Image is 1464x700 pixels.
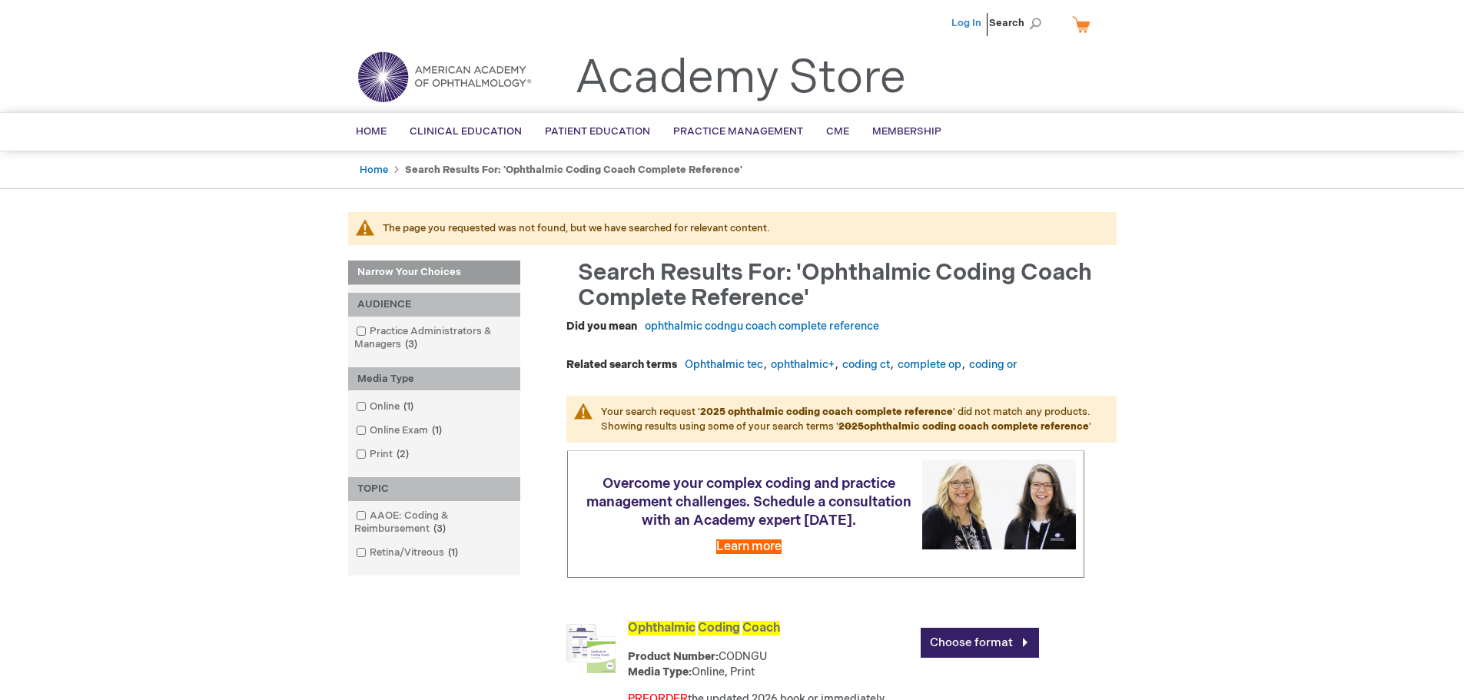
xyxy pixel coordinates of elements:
[352,423,448,438] a: Online Exam1
[400,400,417,413] span: 1
[428,424,446,436] span: 1
[628,650,719,663] strong: Product Number:
[838,420,1089,433] strong: ophthalmic coding coach complete reference
[401,338,421,350] span: 3
[566,624,616,673] img: Ophthalmic Coding Coach
[898,358,961,371] a: complete op
[352,447,415,462] a: Print2
[430,523,450,535] span: 3
[352,400,420,414] a: Online1
[628,621,780,635] a: Ophthalmic Coding Coach
[628,621,695,635] span: Ophthalmic
[628,665,692,678] strong: Media Type:
[838,420,864,433] strike: 2025
[348,367,520,391] div: Media Type
[922,459,1076,549] img: Schedule a consultation with an Academy expert today
[872,125,941,138] span: Membership
[348,477,520,501] div: TOPIC
[566,319,637,334] dt: Did you mean
[742,621,780,635] span: Coach
[951,17,981,29] a: Log In
[352,324,516,352] a: Practice Administrators & Managers3
[989,8,1047,38] span: Search
[842,358,890,371] a: coding ct
[716,539,782,554] a: Learn more
[771,358,835,371] a: ophthalmic+
[444,546,462,559] span: 1
[586,476,911,529] span: Overcome your complex coding and practice management challenges. Schedule a consultation with an ...
[393,448,413,460] span: 2
[673,125,803,138] span: Practice Management
[405,164,742,176] strong: Search results for: 'ophthalmic coding coach complete reference'
[578,259,1092,312] span: Search results for: 'ophthalmic coding coach complete reference'
[575,51,906,106] a: Academy Store
[383,221,1101,236] div: The page you requested was not found, but we have searched for relevant content.
[628,649,913,680] div: CODNGU Online, Print
[410,125,522,138] span: Clinical Education
[360,164,388,176] a: Home
[566,396,1117,443] p: Your search request ' ' did not match any products. Showing results using some of your search ter...
[356,125,387,138] span: Home
[545,125,650,138] span: Patient Education
[348,293,520,317] div: AUDIENCE
[969,358,1017,371] a: coding or
[921,628,1039,658] a: Choose format
[685,358,763,371] a: Ophthalmic tec
[348,260,520,285] strong: Narrow Your Choices
[826,125,849,138] span: CME
[645,320,879,333] a: ophthalmic codngu coach complete reference
[698,621,740,635] span: Coding
[566,357,677,373] dt: Related search terms
[700,406,953,418] strong: 2025 ophthalmic coding coach complete reference
[352,546,464,560] a: Retina/Vitreous1
[352,509,516,536] a: AAOE: Coding & Reimbursement3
